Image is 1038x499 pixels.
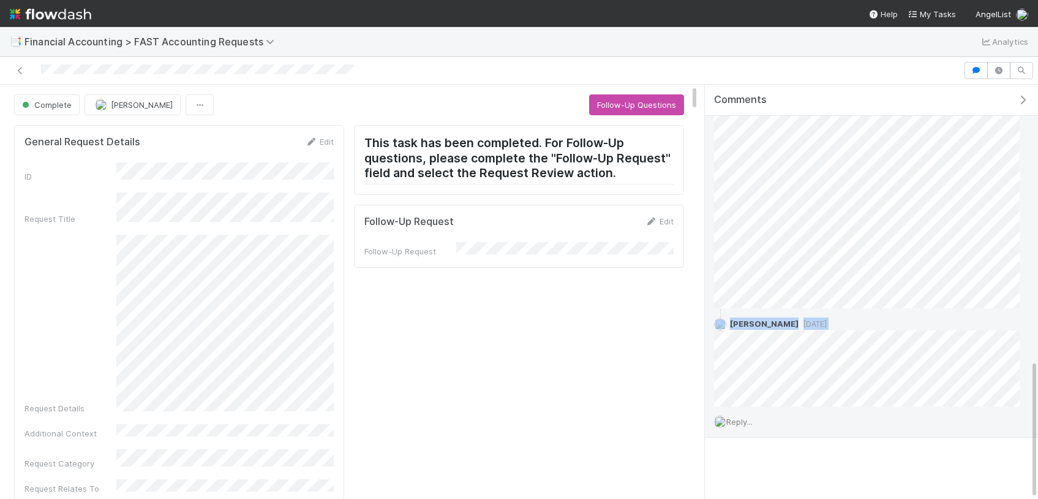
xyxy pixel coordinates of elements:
span: [PERSON_NAME] [730,319,799,329]
button: Complete [14,94,80,115]
span: Financial Accounting > FAST Accounting Requests [24,36,280,48]
img: avatar_784ea27d-2d59-4749-b480-57d513651deb.png [1016,9,1028,21]
div: ID [24,170,116,183]
div: Follow-Up Request [364,245,456,257]
h5: General Request Details [24,136,140,148]
span: Comments [714,94,767,106]
span: AngelList [976,9,1011,19]
div: Request Relates To [24,482,116,495]
div: Request Category [24,457,116,470]
div: Additional Context [24,427,116,440]
span: [PERSON_NAME] [111,100,173,110]
span: Complete [20,100,72,110]
button: Follow-Up Questions [589,94,684,115]
h5: Follow-Up Request [364,216,454,228]
img: avatar_a669165c-e543-4b1d-ab80-0c2a52253154.png [714,318,726,330]
h2: This task has been completed. For Follow-Up questions, please complete the "Follow-Up Request" fi... [364,135,674,185]
img: avatar_784ea27d-2d59-4749-b480-57d513651deb.png [714,416,726,428]
a: Analytics [980,34,1028,49]
a: Edit [645,216,674,226]
span: [DATE] [799,319,827,329]
div: Request Details [24,402,116,414]
div: Help [868,8,898,20]
img: avatar_c0d2ec3f-77e2-40ea-8107-ee7bdb5edede.png [95,99,107,111]
a: My Tasks [908,8,956,20]
img: logo-inverted-e16ddd16eac7371096b0.svg [10,4,91,25]
span: 📑 [10,36,22,47]
a: Edit [305,137,334,147]
span: Reply... [726,417,753,427]
div: Request Title [24,213,116,225]
button: [PERSON_NAME] [85,94,181,115]
span: My Tasks [908,9,956,19]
